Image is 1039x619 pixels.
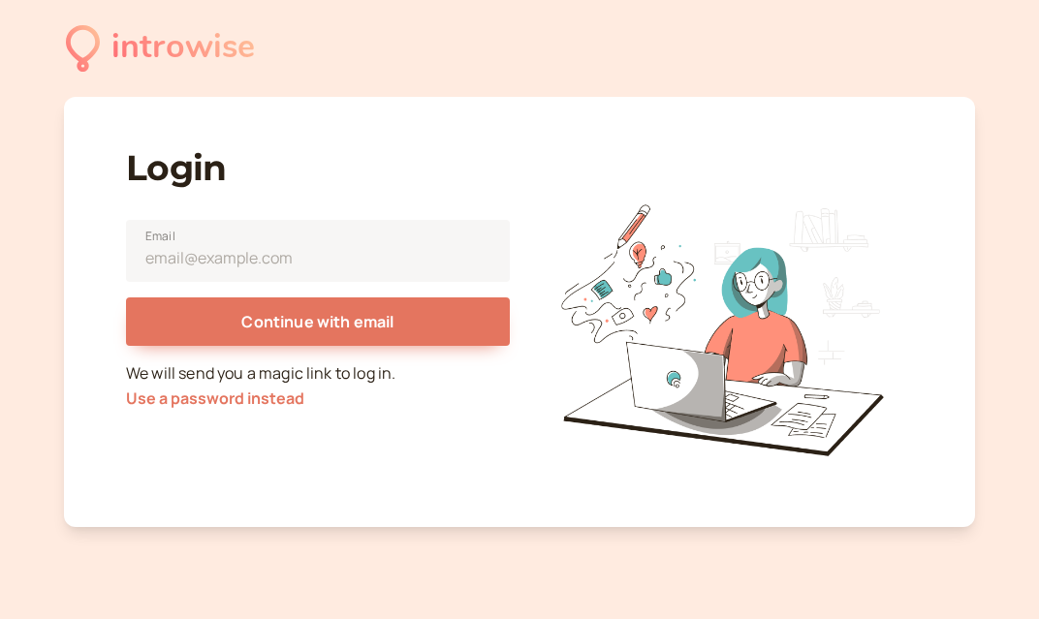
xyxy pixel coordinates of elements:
button: Use a password instead [126,389,304,407]
span: Continue with email [241,311,394,332]
h1: Login [126,147,510,189]
iframe: Chat Widget [942,526,1039,619]
input: Email [126,220,510,282]
div: introwise [111,21,255,75]
button: Continue with email [126,297,510,346]
p: We will send you a magic link to log in. [126,361,510,412]
span: Email [145,227,175,246]
a: introwise [66,21,255,75]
